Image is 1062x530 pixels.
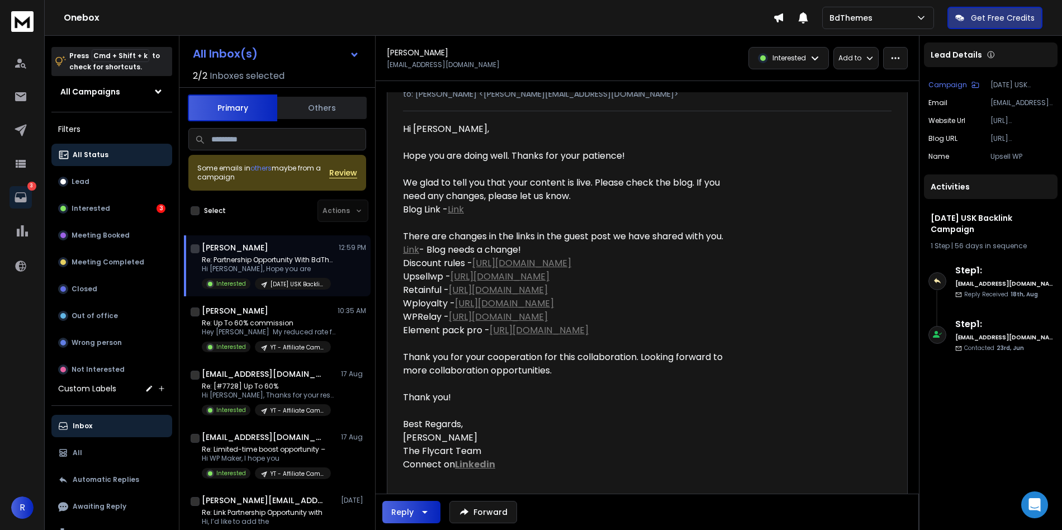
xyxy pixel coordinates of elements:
button: Primary [188,94,277,121]
h1: [PERSON_NAME][EMAIL_ADDRESS][DOMAIN_NAME] [202,495,325,506]
h3: Custom Labels [58,383,116,394]
p: Add to [838,54,861,63]
button: Inbox [51,415,172,437]
button: Review [329,167,357,178]
p: Press to check for shortcuts. [69,50,160,73]
p: Reply Received [964,290,1038,299]
h3: Filters [51,121,172,137]
button: Meeting Booked [51,224,172,247]
h1: [PERSON_NAME] [387,47,448,58]
span: 18th, Aug [1011,290,1038,299]
p: Re: Limited-time boost opportunity – [202,445,331,454]
p: [URL][DOMAIN_NAME] [990,134,1053,143]
div: Thank you! [403,377,729,418]
p: Meeting Booked [72,231,130,240]
p: Email [928,98,947,107]
h1: Onebox [64,11,773,25]
p: 3 [27,182,36,191]
p: Website url [928,116,965,125]
p: Interested [216,406,246,414]
div: Some emails in maybe from a campaign [197,164,329,182]
p: All [73,448,82,457]
p: [DATE] USK Backlink Campaign [271,280,324,288]
p: Interested [216,343,246,351]
p: Blog URL [928,134,957,143]
button: All [51,442,172,464]
p: Meeting Completed [72,258,144,267]
p: Hi WP Maker, I hope you [202,454,331,463]
div: Best Regards, [403,418,729,431]
h1: All Campaigns [60,86,120,97]
button: Wrong person [51,332,172,354]
p: Campaign [928,81,967,89]
button: Reply [382,501,440,523]
button: Others [277,96,367,120]
a: [URL][DOMAIN_NAME] [490,324,589,337]
button: All Inbox(s) [184,42,368,65]
div: Thank you for your cooperation for this collaboration. Looking forward to more collaboration oppo... [403,351,729,377]
div: Reply [391,507,414,518]
img: logo [11,11,34,32]
button: All Campaigns [51,81,172,103]
button: Awaiting Reply [51,495,172,518]
div: Hi [PERSON_NAME], Hope you are doing well. Thanks for your patience! We glad to tell you that you... [403,122,729,337]
p: [DATE] [341,496,366,505]
p: Interested [72,204,110,213]
span: others [250,163,272,173]
p: Out of office [72,311,118,320]
p: Hi [PERSON_NAME], Hope you are [202,264,336,273]
button: R [11,496,34,519]
button: Out of office [51,305,172,327]
div: Open Intercom Messenger [1021,491,1048,518]
p: Interested [216,469,246,477]
a: [URL][DOMAIN_NAME] [455,297,554,310]
p: YT - Affiliate Campaign 2025 Part -2 [271,406,324,415]
p: Upsell WP [990,152,1053,161]
button: Meeting Completed [51,251,172,273]
a: Link [448,203,464,216]
button: Automatic Replies [51,469,172,491]
span: 2 / 2 [193,69,207,83]
p: Closed [72,285,97,294]
p: Re: [#7728] Up To 60% [202,382,336,391]
div: [PERSON_NAME] [403,418,729,471]
p: 17 Aug [341,370,366,378]
button: Lead [51,171,172,193]
a: [URL][DOMAIN_NAME] [472,257,571,269]
p: YT - Affiliate Campaign 2025 Part -2 [271,343,324,352]
p: 12:59 PM [339,243,366,252]
a: Link [403,243,419,256]
a: 3 [10,186,32,209]
button: Interested3 [51,197,172,220]
h6: Step 1 : [955,318,1053,331]
p: Re: Partnership Opportunity With BdThemes [202,255,336,264]
button: Not Interested [51,358,172,381]
p: Interested [216,280,246,288]
div: The Flycart Team Connect on [403,444,729,471]
h1: [EMAIL_ADDRESS][DOMAIN_NAME] [202,368,325,380]
p: Hi, I’d like to add the [202,517,331,526]
p: Automatic Replies [73,475,139,484]
h6: Step 1 : [955,264,1053,277]
label: Select [204,206,226,215]
div: Activities [924,174,1058,199]
p: Re: Up To 60% commission [202,319,336,328]
a: [URL][DOMAIN_NAME] [449,283,548,296]
p: Name [928,152,949,161]
button: All Status [51,144,172,166]
p: Hi [PERSON_NAME], Thanks for your response [202,391,336,400]
span: Cmd + Shift + k [92,49,149,62]
h1: All Inbox(s) [193,48,258,59]
p: Hey [PERSON_NAME] My reduced rate for [202,328,336,337]
p: [DATE] USK Backlink Campaign [990,81,1053,89]
span: 23rd, Jun [997,344,1024,352]
h3: Inboxes selected [210,69,285,83]
p: Contacted [964,344,1024,352]
div: 3 [157,204,165,213]
p: Get Free Credits [971,12,1035,23]
button: Forward [449,501,517,523]
p: Interested [772,54,806,63]
h1: [DATE] USK Backlink Campaign [931,212,1051,235]
h6: [EMAIL_ADDRESS][DOMAIN_NAME] [955,333,1053,342]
